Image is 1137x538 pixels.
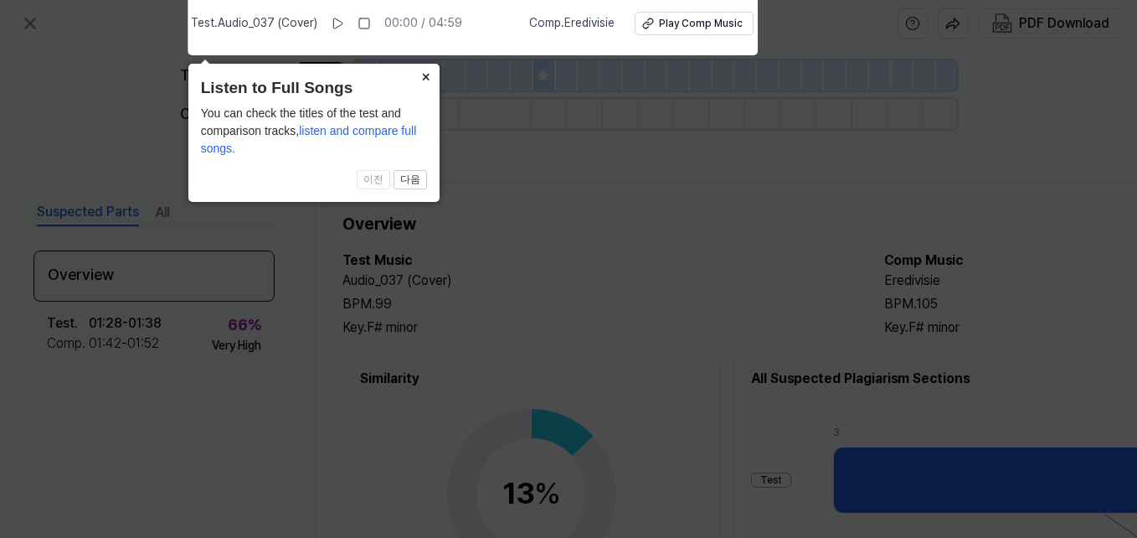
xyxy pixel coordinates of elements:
[201,105,427,158] div: You can check the titles of the test and comparison tracks,
[659,17,743,31] div: Play Comp Music
[413,64,440,87] button: Close
[191,15,317,32] span: Test . Audio_037 (Cover)
[635,12,754,35] button: Play Comp Music
[384,15,462,32] div: 00:00 / 04:59
[529,15,615,32] span: Comp . Eredivisie
[201,76,427,101] header: Listen to Full Songs
[394,170,427,190] button: 다음
[201,124,417,155] span: listen and compare full songs.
